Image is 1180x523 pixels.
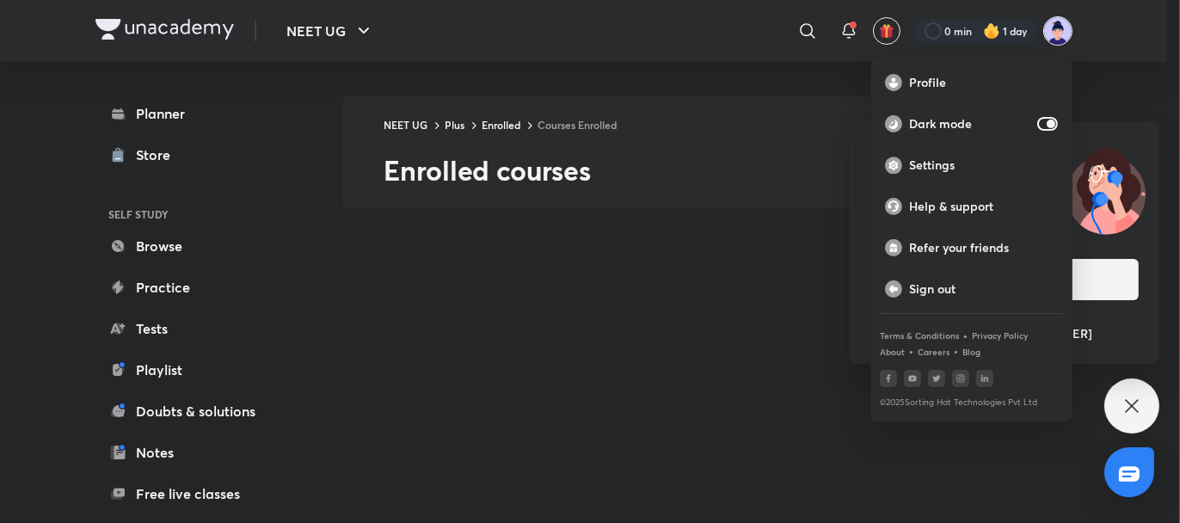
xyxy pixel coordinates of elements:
[871,227,1072,268] a: Refer your friends
[953,343,959,359] div: •
[871,145,1072,186] a: Settings
[909,240,1058,255] p: Refer your friends
[871,186,1072,227] a: Help & support
[918,347,950,357] a: Careers
[871,62,1072,103] a: Profile
[908,343,914,359] div: •
[909,75,1058,90] p: Profile
[909,157,1058,173] p: Settings
[909,199,1058,214] p: Help & support
[962,347,980,357] a: Blog
[909,281,1058,297] p: Sign out
[880,330,959,341] a: Terms & Conditions
[909,116,1030,132] p: Dark mode
[880,397,1063,408] p: © 2025 Sorting Hat Technologies Pvt Ltd
[962,328,968,343] div: •
[880,347,905,357] a: About
[972,330,1028,341] a: Privacy Policy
